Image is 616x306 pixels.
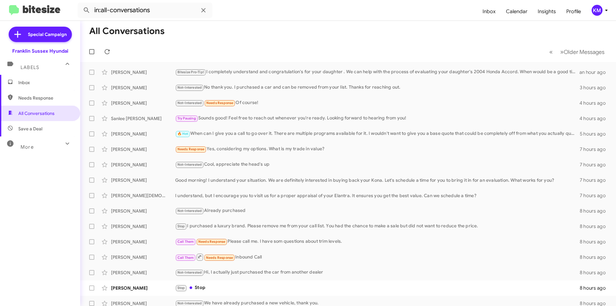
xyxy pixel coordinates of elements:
div: Of course! [175,99,579,107]
div: Hi, I actually just purchased the car from another dealer [175,269,580,276]
button: KM [586,5,609,16]
div: No thank you. I purchased a car and can be removed from your list. Thanks for reaching out. [175,84,580,91]
div: I completely understand and congratulation's for your daughter . We can help with the process of ... [175,68,579,76]
span: Stop [177,224,185,228]
div: [PERSON_NAME] [111,162,175,168]
span: Labels [21,65,39,70]
div: [PERSON_NAME] [111,131,175,137]
input: Search [78,3,212,18]
a: Calendar [501,2,533,21]
span: All Conversations [18,110,55,117]
div: 8 hours ago [580,223,611,230]
span: Bitesize Pro-Tip! [177,70,204,74]
div: 4 hours ago [579,100,611,106]
div: Yes, considering my options. What is my trade in value? [175,145,580,153]
div: [PERSON_NAME] [111,285,175,291]
div: [PERSON_NAME][DEMOGRAPHIC_DATA] [111,192,175,199]
div: Inbound Call [175,253,580,261]
span: More [21,144,34,150]
span: Stop [177,286,185,290]
a: Profile [561,2,586,21]
div: 8 hours ago [580,254,611,260]
span: Not-Interested [177,209,202,213]
div: 8 hours ago [580,208,611,214]
span: Older Messages [564,48,604,56]
span: Not-Interested [177,101,202,105]
div: Sanlee [PERSON_NAME] [111,115,175,122]
a: Special Campaign [9,27,72,42]
button: Previous [545,45,557,58]
a: Insights [533,2,561,21]
div: [PERSON_NAME] [111,269,175,276]
div: Please call me. I have som questions about trim levels. [175,238,580,245]
span: Special Campaign [28,31,67,38]
span: Not-Interested [177,270,202,275]
span: Needs Response [198,240,226,244]
div: [PERSON_NAME] [111,69,175,75]
span: Inbox [18,79,73,86]
span: Needs Response [177,147,205,151]
div: an hour ago [579,69,611,75]
h1: All Conversations [89,26,165,36]
div: Good morning! I understand your situation. We are definitely interested in buying back your Kona.... [175,177,580,183]
span: Needs Response [18,95,73,101]
div: Cool, appreciate the head's up [175,161,580,168]
div: Franklin Sussex Hyundai [12,48,68,54]
div: [PERSON_NAME] [111,254,175,260]
div: Stop [175,284,580,292]
span: « [549,48,553,56]
span: » [560,48,564,56]
span: Call Them [177,256,194,260]
div: [PERSON_NAME] [111,177,175,183]
span: 🔥 Hot [177,132,188,136]
div: I understand, but I encourage you to visit us for a proper appraisal of your Elantra. It ensures ... [175,192,580,199]
span: Try Pausing [177,116,196,120]
div: 5 hours ago [580,131,611,137]
div: 8 hours ago [580,285,611,291]
span: Needs Response [206,101,234,105]
div: Sounds good! Feel free to reach out whenever you're ready. Looking forward to hearing from you! [175,115,579,122]
button: Next [556,45,608,58]
div: [PERSON_NAME] [111,146,175,153]
div: [PERSON_NAME] [111,223,175,230]
div: 3 hours ago [580,84,611,91]
span: Needs Response [206,256,233,260]
div: 8 hours ago [580,239,611,245]
div: 7 hours ago [580,177,611,183]
div: Already purchased [175,207,580,214]
nav: Page navigation example [546,45,608,58]
span: Not-Interested [177,162,202,167]
div: [PERSON_NAME] [111,84,175,91]
div: When can I give you a call to go over it. There are multiple programs available for it. I wouldn'... [175,130,580,137]
div: 4 hours ago [579,115,611,122]
a: Inbox [477,2,501,21]
div: [PERSON_NAME] [111,239,175,245]
div: KM [592,5,603,16]
span: Not-Interested [177,85,202,90]
div: [PERSON_NAME] [111,208,175,214]
div: 8 hours ago [580,269,611,276]
span: Save a Deal [18,126,42,132]
div: 7 hours ago [580,192,611,199]
div: 7 hours ago [580,162,611,168]
div: I purchased a luxury brand. Please remove me from your call list. You had the chance to make a sa... [175,223,580,230]
span: Not-Interested [177,301,202,305]
div: [PERSON_NAME] [111,100,175,106]
span: Call Them [177,240,194,244]
div: 7 hours ago [580,146,611,153]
